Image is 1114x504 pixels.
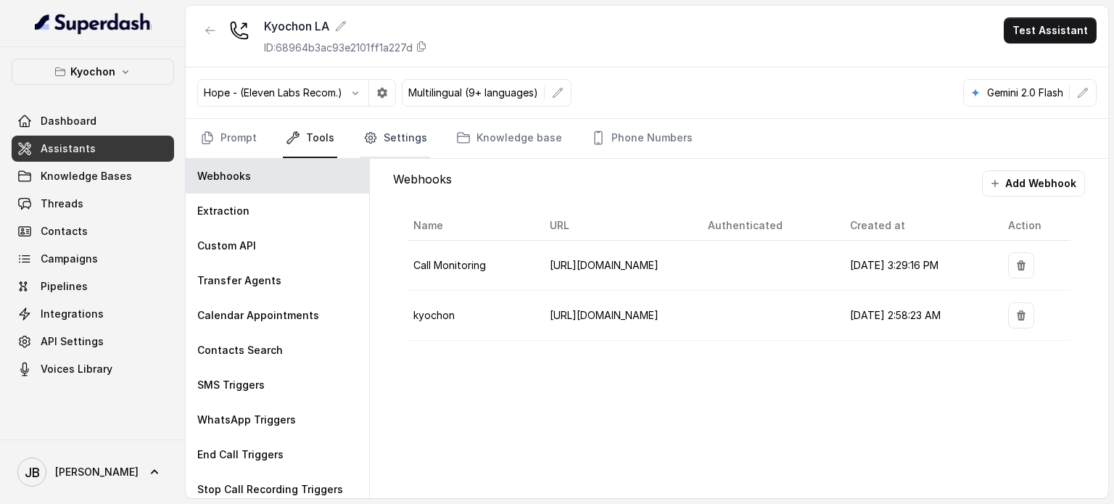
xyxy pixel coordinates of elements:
[850,309,941,321] span: [DATE] 2:58:23 AM
[12,191,174,217] a: Threads
[197,308,319,323] p: Calendar Appointments
[12,218,174,244] a: Contacts
[197,482,343,497] p: Stop Call Recording Triggers
[41,141,96,156] span: Assistants
[12,452,174,492] a: [PERSON_NAME]
[12,246,174,272] a: Campaigns
[197,378,265,392] p: SMS Triggers
[12,136,174,162] a: Assistants
[12,329,174,355] a: API Settings
[41,279,88,294] span: Pipelines
[696,211,838,241] th: Authenticated
[997,211,1070,241] th: Action
[838,211,997,241] th: Created at
[982,170,1085,197] button: Add Webhook
[41,197,83,211] span: Threads
[197,204,249,218] p: Extraction
[1004,17,1097,44] button: Test Assistant
[41,252,98,266] span: Campaigns
[360,119,430,158] a: Settings
[41,307,104,321] span: Integrations
[393,170,452,197] p: Webhooks
[12,273,174,299] a: Pipelines
[12,356,174,382] a: Voices Library
[197,119,260,158] a: Prompt
[413,309,455,321] span: kyochon
[264,41,413,55] p: ID: 68964b3ac93e2101ff1a227d
[41,114,96,128] span: Dashboard
[550,259,659,271] span: [URL][DOMAIN_NAME]
[453,119,565,158] a: Knowledge base
[197,343,283,358] p: Contacts Search
[12,59,174,85] button: Kyochon
[12,301,174,327] a: Integrations
[197,273,281,288] p: Transfer Agents
[197,413,296,427] p: WhatsApp Triggers
[25,465,40,480] text: JB
[197,119,1097,158] nav: Tabs
[35,12,152,35] img: light.svg
[41,334,104,349] span: API Settings
[588,119,696,158] a: Phone Numbers
[264,17,427,35] div: Kyochon LA
[197,169,251,183] p: Webhooks
[41,224,88,239] span: Contacts
[55,465,139,479] span: [PERSON_NAME]
[550,309,659,321] span: [URL][DOMAIN_NAME]
[408,86,538,100] p: Multilingual (9+ languages)
[41,169,132,183] span: Knowledge Bases
[41,362,112,376] span: Voices Library
[987,86,1063,100] p: Gemini 2.0 Flash
[413,259,486,271] span: Call Monitoring
[12,163,174,189] a: Knowledge Bases
[538,211,696,241] th: URL
[197,239,256,253] p: Custom API
[970,87,981,99] svg: google logo
[408,211,538,241] th: Name
[204,86,342,100] p: Hope - (Eleven Labs Recom.)
[197,447,284,462] p: End Call Triggers
[12,108,174,134] a: Dashboard
[70,63,115,80] p: Kyochon
[850,259,938,271] span: [DATE] 3:29:16 PM
[283,119,337,158] a: Tools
